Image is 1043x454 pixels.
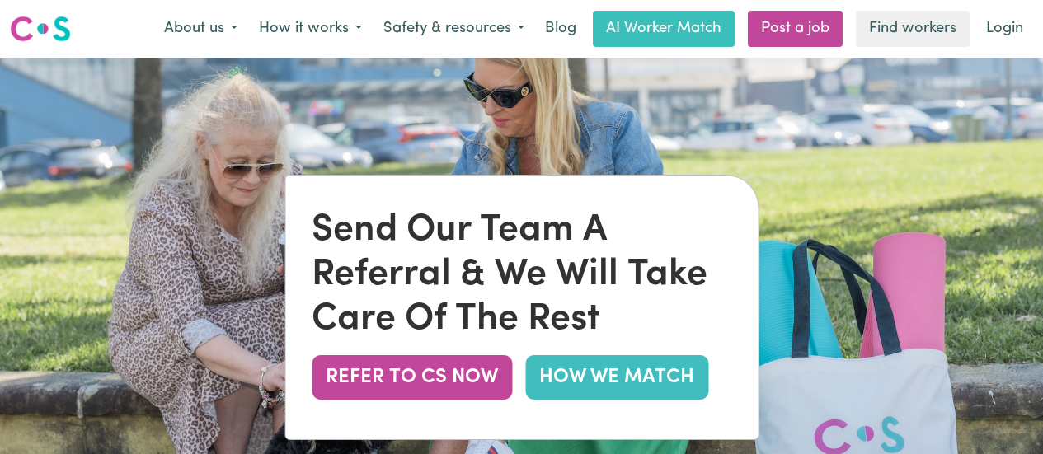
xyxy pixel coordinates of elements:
a: Blog [535,11,586,47]
button: How it works [248,12,373,46]
button: Safety & resources [373,12,535,46]
a: Post a job [748,11,843,47]
img: Careseekers logo [10,14,71,44]
a: HOW WE MATCH [525,355,708,400]
a: AI Worker Match [593,11,735,47]
button: About us [153,12,248,46]
button: REFER TO CS NOW [312,355,512,400]
a: Login [976,11,1033,47]
a: Find workers [856,11,970,47]
div: Send Our Team A Referral & We Will Take Care Of The Rest [312,208,731,342]
a: Careseekers logo [10,10,71,48]
iframe: Button to launch messaging window [977,388,1030,441]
